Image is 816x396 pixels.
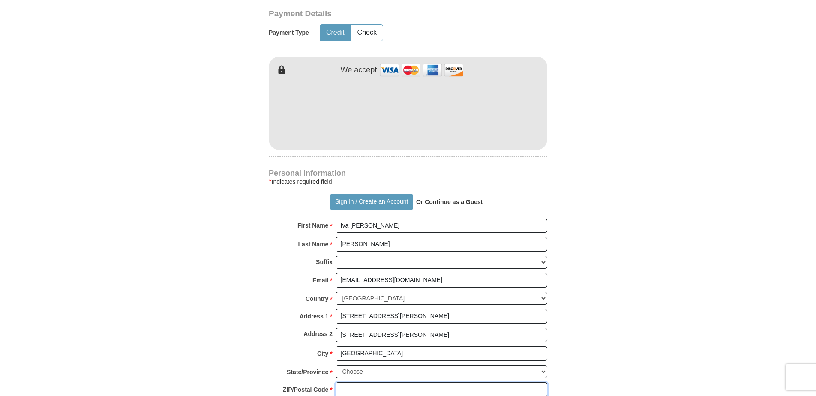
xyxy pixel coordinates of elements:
strong: Address 1 [300,310,329,322]
strong: Or Continue as a Guest [416,198,483,205]
button: Sign In / Create an Account [330,194,413,210]
strong: City [317,348,328,360]
strong: Suffix [316,256,333,268]
strong: ZIP/Postal Code [283,384,329,396]
h4: We accept [341,66,377,75]
strong: Last Name [298,238,329,250]
div: Indicates required field [269,177,547,187]
button: Check [351,25,383,41]
strong: Address 2 [303,328,333,340]
strong: Country [306,293,329,305]
strong: First Name [297,219,328,231]
strong: State/Province [287,366,328,378]
img: credit cards accepted [379,61,465,79]
h3: Payment Details [269,9,487,19]
strong: Email [312,274,328,286]
h4: Personal Information [269,170,547,177]
button: Credit [320,25,351,41]
h5: Payment Type [269,29,309,36]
